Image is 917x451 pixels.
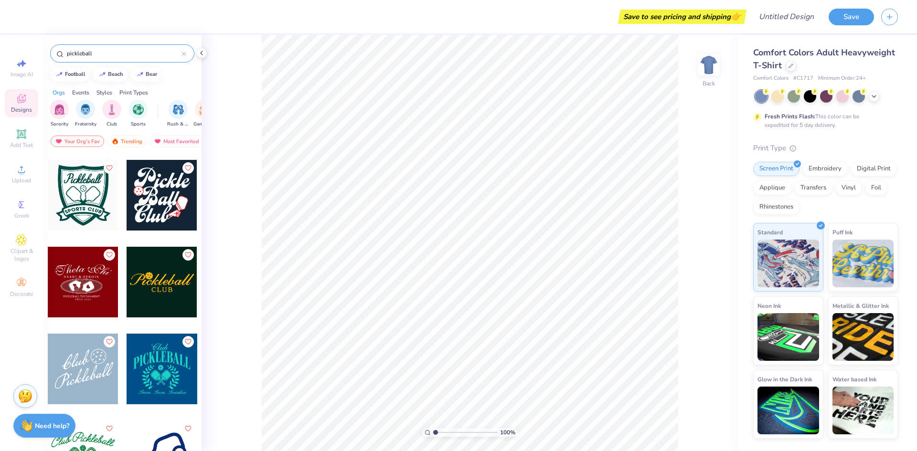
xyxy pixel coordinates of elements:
span: Minimum Order: 24 + [818,74,866,83]
img: Standard [757,240,819,287]
div: Styles [96,88,112,97]
button: Like [182,336,194,347]
span: Clipart & logos [5,247,38,262]
div: bear [146,72,157,77]
button: filter button [193,100,215,128]
input: Untitled Design [751,7,821,26]
button: beach [93,67,128,82]
span: Game Day [193,121,215,128]
button: Like [182,423,194,434]
div: filter for Club [102,100,121,128]
img: Neon Ink [757,313,819,361]
img: Back [699,55,718,74]
span: Rush & Bid [167,121,189,128]
span: Comfort Colors Adult Heavyweight T-Shirt [753,47,895,71]
div: Embroidery [802,162,848,176]
button: filter button [128,100,148,128]
span: Puff Ink [832,227,853,237]
button: filter button [102,100,121,128]
span: 100 % [500,428,515,437]
div: filter for Sorority [50,100,69,128]
strong: Fresh Prints Flash: [765,113,815,120]
img: Game Day Image [199,104,210,115]
span: Upload [12,177,31,184]
span: Glow in the Dark Ink [757,374,812,384]
div: beach [108,72,123,77]
button: football [50,67,90,82]
div: Applique [753,181,791,195]
span: Club [107,121,117,128]
img: Puff Ink [832,240,894,287]
div: Transfers [794,181,832,195]
div: Orgs [53,88,65,97]
img: Water based Ink [832,387,894,434]
img: most_fav.gif [55,138,63,145]
div: Screen Print [753,162,800,176]
div: filter for Game Day [193,100,215,128]
div: Save to see pricing and shipping [620,10,744,24]
div: Foil [865,181,887,195]
div: This color can be expedited for 5 day delivery. [765,112,882,129]
button: bear [131,67,161,82]
img: Rush & Bid Image [173,104,184,115]
img: Fraternity Image [80,104,91,115]
span: Image AI [11,71,33,78]
div: filter for Fraternity [75,100,96,128]
img: Sports Image [133,104,144,115]
div: Events [72,88,89,97]
span: Water based Ink [832,374,876,384]
div: Print Type [753,143,898,154]
button: Like [104,162,115,174]
span: Metallic & Glitter Ink [832,301,889,311]
span: 👉 [731,10,741,22]
img: Club Image [107,104,117,115]
div: filter for Rush & Bid [167,100,189,128]
img: Metallic & Glitter Ink [832,313,894,361]
img: trend_line.gif [55,72,63,77]
button: Like [182,162,194,174]
span: Sports [131,121,146,128]
button: Like [104,423,115,434]
img: trending.gif [111,138,119,145]
button: filter button [50,100,69,128]
span: Designs [11,106,32,114]
button: Like [104,249,115,261]
div: Trending [107,136,147,147]
button: filter button [167,100,189,128]
img: most_fav.gif [154,138,161,145]
span: Standard [757,227,783,237]
span: Decorate [10,290,33,298]
div: Most Favorited [149,136,203,147]
button: Like [182,249,194,261]
span: Add Text [10,141,33,149]
span: Neon Ink [757,301,781,311]
img: trend_line.gif [98,72,106,77]
button: Save [829,9,874,25]
span: Comfort Colors [753,74,789,83]
div: Back [703,79,715,88]
div: filter for Sports [128,100,148,128]
input: Try "Alpha" [66,49,182,58]
span: # C1717 [793,74,813,83]
span: Fraternity [75,121,96,128]
button: filter button [75,100,96,128]
img: Sorority Image [54,104,65,115]
span: Sorority [51,121,68,128]
span: Greek [14,212,29,220]
div: football [65,72,85,77]
div: Print Types [119,88,148,97]
strong: Need help? [35,421,69,430]
div: Vinyl [835,181,862,195]
img: trend_line.gif [136,72,144,77]
div: Your Org's Fav [51,136,104,147]
img: Glow in the Dark Ink [757,387,819,434]
div: Rhinestones [753,200,800,214]
button: Like [104,336,115,347]
div: Digital Print [851,162,897,176]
